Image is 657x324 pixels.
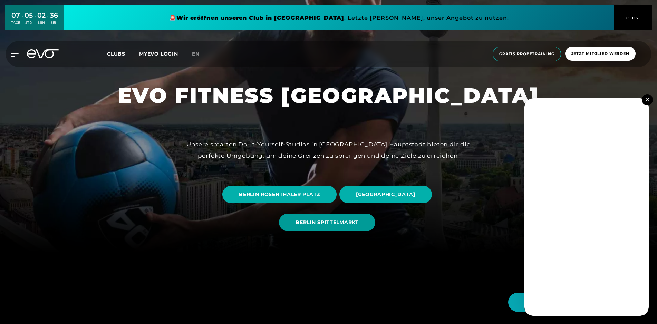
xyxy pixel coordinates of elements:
span: Gratis Probetraining [499,51,554,57]
div: : [35,11,36,29]
a: Clubs [107,50,139,57]
div: Unsere smarten Do-it-Yourself-Studios in [GEOGRAPHIC_DATA] Hauptstadt bieten dir die perfekte Umg... [173,139,484,161]
button: Hallo Athlet! Was möchtest du tun? [508,293,643,312]
a: MYEVO LOGIN [139,51,178,57]
a: Jetzt Mitglied werden [563,47,638,61]
span: Jetzt Mitglied werden [571,51,629,57]
div: TAGE [11,20,20,25]
h1: EVO FITNESS [GEOGRAPHIC_DATA] [118,82,539,109]
span: BERLIN ROSENTHALER PLATZ [239,191,320,198]
span: Clubs [107,51,125,57]
div: : [47,11,48,29]
span: [GEOGRAPHIC_DATA] [356,191,415,198]
span: BERLIN SPITTELMARKT [296,219,358,226]
a: BERLIN ROSENTHALER PLATZ [222,180,339,208]
div: 05 [25,10,33,20]
a: en [192,50,208,58]
div: SEK [50,20,58,25]
a: [GEOGRAPHIC_DATA] [339,180,435,208]
div: : [22,11,23,29]
div: 07 [11,10,20,20]
a: Gratis Probetraining [491,47,563,61]
a: BERLIN SPITTELMARKT [279,208,378,236]
div: MIN [37,20,46,25]
span: en [192,51,200,57]
div: 36 [50,10,58,20]
button: CLOSE [614,5,652,30]
div: STD [25,20,33,25]
span: CLOSE [625,15,641,21]
div: 02 [37,10,46,20]
img: close.svg [645,98,649,101]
